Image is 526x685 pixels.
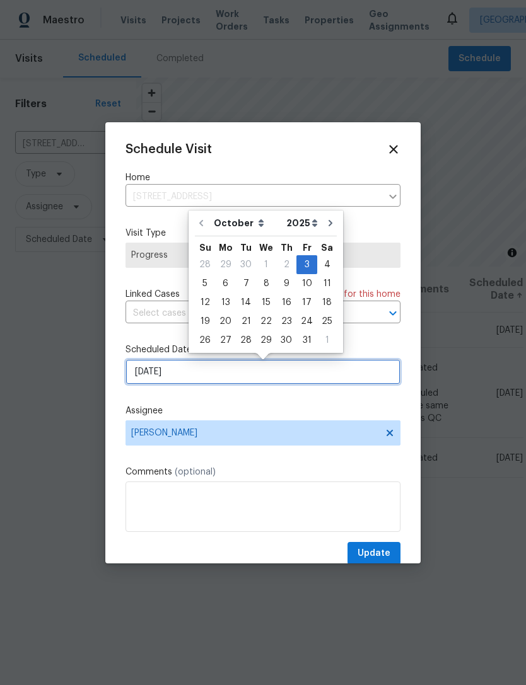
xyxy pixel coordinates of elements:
[317,331,337,350] div: Sat Nov 01 2025
[276,312,296,331] div: Thu Oct 23 2025
[236,255,256,274] div: Tue Sep 30 2025
[195,274,215,293] div: Sun Oct 05 2025
[211,214,283,233] select: Month
[236,275,256,292] div: 7
[126,288,180,301] span: Linked Cases
[126,405,400,417] label: Assignee
[236,313,256,330] div: 21
[296,294,317,311] div: 17
[126,187,382,207] input: Enter in an address
[236,274,256,293] div: Tue Oct 07 2025
[296,312,317,331] div: Fri Oct 24 2025
[296,331,317,349] div: 31
[215,256,236,273] div: 29
[281,243,293,252] abbr: Thursday
[236,331,256,349] div: 28
[195,293,215,312] div: Sun Oct 12 2025
[317,312,337,331] div: Sat Oct 25 2025
[259,243,273,252] abbr: Wednesday
[276,331,296,349] div: 30
[296,293,317,312] div: Fri Oct 17 2025
[256,274,276,293] div: Wed Oct 08 2025
[276,331,296,350] div: Thu Oct 30 2025
[195,256,215,273] div: 28
[256,313,276,330] div: 22
[283,214,321,233] select: Year
[236,293,256,312] div: Tue Oct 14 2025
[317,275,337,292] div: 11
[348,542,400,565] button: Update
[126,143,212,156] span: Schedule Visit
[219,243,233,252] abbr: Monday
[195,275,215,292] div: 5
[296,255,317,274] div: Fri Oct 03 2025
[131,249,395,262] span: Progress
[215,331,236,350] div: Mon Oct 27 2025
[236,256,256,273] div: 30
[215,275,236,292] div: 6
[215,294,236,311] div: 13
[195,331,215,349] div: 26
[321,210,340,236] button: Go to next month
[387,142,400,156] span: Close
[215,313,236,330] div: 20
[215,274,236,293] div: Mon Oct 06 2025
[126,171,400,184] label: Home
[358,546,390,561] span: Update
[256,293,276,312] div: Wed Oct 15 2025
[276,255,296,274] div: Thu Oct 02 2025
[175,468,216,476] span: (optional)
[276,294,296,311] div: 16
[256,294,276,311] div: 15
[195,255,215,274] div: Sun Sep 28 2025
[317,293,337,312] div: Sat Oct 18 2025
[126,343,400,356] label: Scheduled Date
[131,428,378,438] span: [PERSON_NAME]
[321,243,333,252] abbr: Saturday
[317,331,337,349] div: 1
[296,274,317,293] div: Fri Oct 10 2025
[236,294,256,311] div: 14
[215,312,236,331] div: Mon Oct 20 2025
[195,331,215,350] div: Sun Oct 26 2025
[317,255,337,274] div: Sat Oct 04 2025
[276,313,296,330] div: 23
[317,274,337,293] div: Sat Oct 11 2025
[276,293,296,312] div: Thu Oct 16 2025
[199,243,211,252] abbr: Sunday
[215,331,236,349] div: 27
[317,256,337,273] div: 4
[256,256,276,273] div: 1
[296,331,317,350] div: Fri Oct 31 2025
[303,243,312,252] abbr: Friday
[276,274,296,293] div: Thu Oct 09 2025
[256,312,276,331] div: Wed Oct 22 2025
[215,293,236,312] div: Mon Oct 13 2025
[192,210,211,236] button: Go to previous month
[256,255,276,274] div: Wed Oct 01 2025
[296,313,317,330] div: 24
[240,243,252,252] abbr: Tuesday
[296,275,317,292] div: 10
[215,255,236,274] div: Mon Sep 29 2025
[276,275,296,292] div: 9
[256,331,276,349] div: 29
[126,227,400,239] label: Visit Type
[256,275,276,292] div: 8
[317,294,337,311] div: 18
[236,331,256,350] div: Tue Oct 28 2025
[236,312,256,331] div: Tue Oct 21 2025
[195,312,215,331] div: Sun Oct 19 2025
[195,294,215,311] div: 12
[126,466,400,478] label: Comments
[126,359,400,384] input: M/D/YYYY
[276,256,296,273] div: 2
[296,256,317,273] div: 3
[384,304,402,322] button: Open
[256,331,276,350] div: Wed Oct 29 2025
[126,304,365,323] input: Select cases
[195,313,215,330] div: 19
[317,313,337,330] div: 25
